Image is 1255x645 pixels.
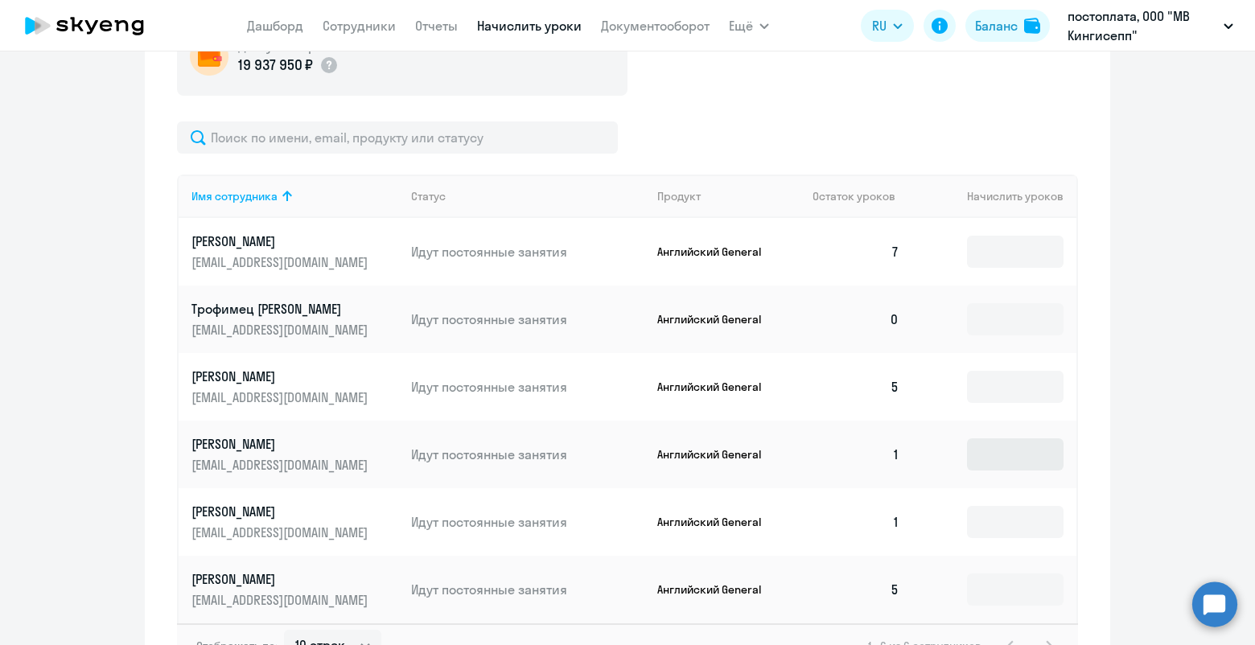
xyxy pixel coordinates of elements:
p: Английский General [657,380,778,394]
td: 0 [800,286,912,353]
p: [PERSON_NAME] [191,570,372,588]
img: balance [1024,18,1040,34]
p: [EMAIL_ADDRESS][DOMAIN_NAME] [191,591,372,609]
div: Баланс [975,16,1018,35]
p: Трофимец [PERSON_NAME] [191,300,372,318]
div: Имя сотрудника [191,189,278,203]
p: Идут постоянные занятия [411,581,644,598]
p: [EMAIL_ADDRESS][DOMAIN_NAME] [191,321,372,339]
td: 1 [800,488,912,556]
p: Идут постоянные занятия [411,513,644,531]
p: Английский General [657,582,778,597]
td: 5 [800,556,912,623]
p: Английский General [657,312,778,327]
p: Идут постоянные занятия [411,310,644,328]
div: Продукт [657,189,701,203]
a: Сотрудники [323,18,396,34]
a: [PERSON_NAME][EMAIL_ADDRESS][DOMAIN_NAME] [191,232,398,271]
p: Идут постоянные занятия [411,446,644,463]
button: Ещё [729,10,769,42]
a: [PERSON_NAME][EMAIL_ADDRESS][DOMAIN_NAME] [191,435,398,474]
a: Начислить уроки [477,18,582,34]
a: [PERSON_NAME][EMAIL_ADDRESS][DOMAIN_NAME] [191,570,398,609]
p: Идут постоянные занятия [411,378,644,396]
p: [PERSON_NAME] [191,503,372,520]
a: Отчеты [415,18,458,34]
a: Дашборд [247,18,303,34]
input: Поиск по имени, email, продукту или статусу [177,121,618,154]
span: Ещё [729,16,753,35]
button: Балансbalance [965,10,1050,42]
div: Статус [411,189,446,203]
p: [PERSON_NAME] [191,368,372,385]
p: постоплата, ООО "МВ Кингисепп" [1068,6,1217,45]
a: Трофимец [PERSON_NAME][EMAIL_ADDRESS][DOMAIN_NAME] [191,300,398,339]
p: Английский General [657,447,778,462]
span: RU [872,16,887,35]
p: [EMAIL_ADDRESS][DOMAIN_NAME] [191,388,372,406]
th: Начислить уроков [912,175,1076,218]
p: Английский General [657,515,778,529]
div: Остаток уроков [813,189,912,203]
p: [EMAIL_ADDRESS][DOMAIN_NAME] [191,253,372,271]
a: [PERSON_NAME][EMAIL_ADDRESS][DOMAIN_NAME] [191,503,398,541]
p: 19 937 950 ₽ [238,55,313,76]
p: [EMAIL_ADDRESS][DOMAIN_NAME] [191,524,372,541]
a: Документооборот [601,18,710,34]
p: Английский General [657,244,778,259]
a: [PERSON_NAME][EMAIL_ADDRESS][DOMAIN_NAME] [191,368,398,406]
div: Продукт [657,189,800,203]
td: 5 [800,353,912,421]
td: 7 [800,218,912,286]
td: 1 [800,421,912,488]
span: Остаток уроков [813,189,895,203]
img: wallet-circle.png [190,37,228,76]
p: Идут постоянные занятия [411,243,644,261]
div: Статус [411,189,644,203]
p: [EMAIL_ADDRESS][DOMAIN_NAME] [191,456,372,474]
button: RU [861,10,914,42]
button: постоплата, ООО "МВ Кингисепп" [1060,6,1241,45]
div: Имя сотрудника [191,189,398,203]
p: [PERSON_NAME] [191,232,372,250]
p: [PERSON_NAME] [191,435,372,453]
